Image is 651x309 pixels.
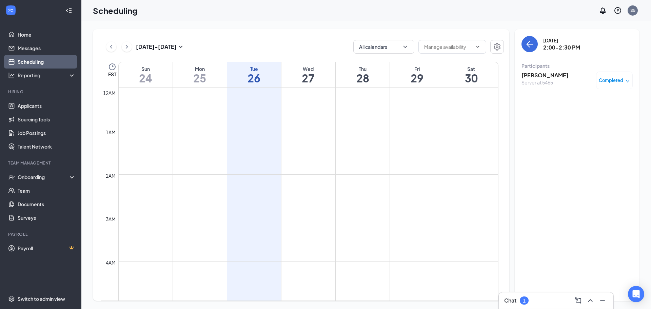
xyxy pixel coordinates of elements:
div: Open Intercom Messenger [628,286,644,302]
div: 12am [102,89,117,97]
button: Minimize [597,295,608,306]
a: August 29, 2025 [390,62,444,87]
div: Team Management [8,160,74,166]
a: Documents [18,197,76,211]
a: Applicants [18,99,76,113]
svg: Settings [493,43,501,51]
div: S5 [630,7,635,13]
svg: Analysis [8,72,15,79]
div: Switch to admin view [18,295,65,302]
input: Manage availability [424,43,472,51]
h1: 26 [227,72,281,84]
div: Participants [521,62,633,69]
svg: QuestionInfo [614,6,622,15]
button: ChevronLeft [106,42,116,52]
div: Tue [227,65,281,72]
div: Wed [281,65,335,72]
svg: ComposeMessage [574,296,582,305]
h3: [DATE] - [DATE] [136,43,177,51]
h3: 2:00-2:30 PM [543,44,580,51]
svg: ChevronLeft [108,43,115,51]
button: ChevronUp [585,295,596,306]
div: Fri [390,65,444,72]
a: August 24, 2025 [119,62,173,87]
div: Thu [336,65,390,72]
h1: 25 [173,72,227,84]
a: Messages [18,41,76,55]
a: Team [18,184,76,197]
svg: SmallChevronDown [177,43,185,51]
svg: WorkstreamLogo [7,7,14,14]
div: Sun [119,65,173,72]
a: Job Postings [18,126,76,140]
a: August 30, 2025 [444,62,498,87]
h1: 24 [119,72,173,84]
svg: Collapse [65,7,72,14]
h3: Chat [504,297,516,304]
span: EST [108,71,116,78]
div: 3am [104,215,117,223]
span: down [625,79,630,83]
div: [DATE] [543,37,580,44]
div: 2am [104,172,117,179]
div: Hiring [8,89,74,95]
div: Mon [173,65,227,72]
div: Payroll [8,231,74,237]
h1: 29 [390,72,444,84]
button: Settings [490,40,504,54]
div: 1 [523,298,526,304]
h1: 28 [336,72,390,84]
svg: ChevronUp [586,296,594,305]
svg: ArrowLeft [526,40,534,48]
svg: Settings [8,295,15,302]
div: 1am [104,129,117,136]
span: Completed [599,77,623,84]
svg: ChevronRight [123,43,130,51]
svg: UserCheck [8,174,15,180]
a: August 27, 2025 [281,62,335,87]
a: August 26, 2025 [227,62,281,87]
div: Reporting [18,72,76,79]
a: Talent Network [18,140,76,153]
div: Sat [444,65,498,72]
svg: ChevronDown [402,43,409,50]
button: back-button [521,36,538,52]
div: Server at 5465 [521,79,569,86]
button: ChevronRight [122,42,132,52]
svg: Notifications [599,6,607,15]
svg: Clock [108,63,116,71]
a: Home [18,28,76,41]
div: 4am [104,259,117,266]
button: ComposeMessage [573,295,584,306]
div: Onboarding [18,174,70,180]
button: All calendarsChevronDown [353,40,414,54]
svg: ChevronDown [475,44,480,50]
a: August 28, 2025 [336,62,390,87]
a: Scheduling [18,55,76,69]
h1: 30 [444,72,498,84]
a: August 25, 2025 [173,62,227,87]
a: Sourcing Tools [18,113,76,126]
a: Surveys [18,211,76,225]
h1: Scheduling [93,5,138,16]
h1: 27 [281,72,335,84]
h3: [PERSON_NAME] [521,72,569,79]
svg: Minimize [598,296,607,305]
a: PayrollCrown [18,242,76,255]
